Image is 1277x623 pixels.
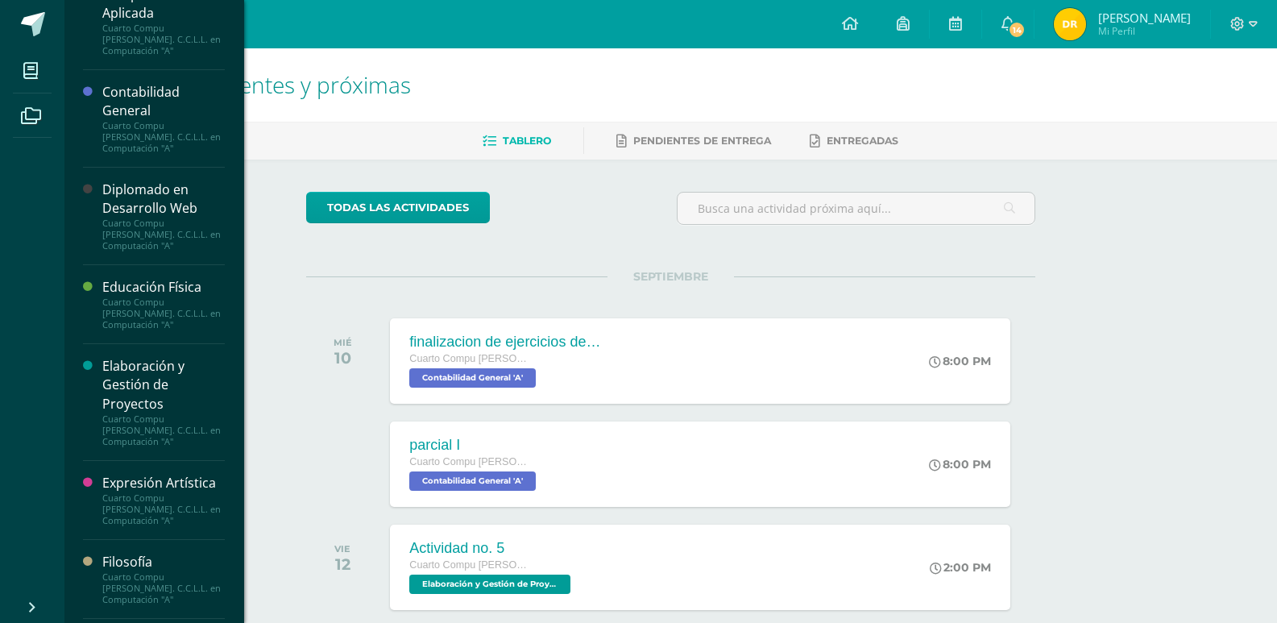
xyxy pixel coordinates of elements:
[929,354,991,368] div: 8:00 PM
[102,571,225,605] div: Cuarto Compu [PERSON_NAME]. C.C.L.L. en Computación "A"
[102,23,225,56] div: Cuarto Compu [PERSON_NAME]. C.C.L.L. en Computación "A"
[102,413,225,447] div: Cuarto Compu [PERSON_NAME]. C.C.L.L. en Computación "A"
[483,128,551,154] a: Tablero
[102,553,225,605] a: FilosofíaCuarto Compu [PERSON_NAME]. C.C.L.L. en Computación "A"
[102,492,225,526] div: Cuarto Compu [PERSON_NAME]. C.C.L.L. en Computación "A"
[930,560,991,575] div: 2:00 PM
[1098,24,1191,38] span: Mi Perfil
[102,474,225,526] a: Expresión ArtísticaCuarto Compu [PERSON_NAME]. C.C.L.L. en Computación "A"
[409,575,570,594] span: Elaboración y Gestión de Proyectos 'A'
[607,269,734,284] span: SEPTIEMBRE
[334,543,350,554] div: VIE
[102,181,225,251] a: Diplomado en Desarrollo WebCuarto Compu [PERSON_NAME]. C.C.L.L. en Computación "A"
[102,357,225,413] div: Elaboración y Gestión de Proyectos
[102,218,225,251] div: Cuarto Compu [PERSON_NAME]. C.C.L.L. en Computación "A"
[929,457,991,471] div: 8:00 PM
[1008,21,1026,39] span: 14
[334,554,350,574] div: 12
[1098,10,1191,26] span: [PERSON_NAME]
[102,83,225,154] a: Contabilidad GeneralCuarto Compu [PERSON_NAME]. C.C.L.L. en Computación "A"
[102,553,225,571] div: Filosofía
[409,540,574,557] div: Actividad no. 5
[102,474,225,492] div: Expresión Artística
[409,456,530,467] span: Cuarto Compu [PERSON_NAME]. C.C.L.L. en Computación
[84,69,411,100] span: Actividades recientes y próximas
[616,128,771,154] a: Pendientes de entrega
[102,181,225,218] div: Diplomado en Desarrollo Web
[306,192,490,223] a: todas las Actividades
[827,135,898,147] span: Entregadas
[102,278,225,330] a: Educación FísicaCuarto Compu [PERSON_NAME]. C.C.L.L. en Computación "A"
[409,559,530,571] span: Cuarto Compu [PERSON_NAME]. C.C.L.L. en Computación
[409,368,536,388] span: Contabilidad General 'A'
[102,297,225,330] div: Cuarto Compu [PERSON_NAME]. C.C.L.L. en Computación "A"
[334,348,352,368] div: 10
[1054,8,1086,40] img: 711fed0585c422d021dbf9f41b53610b.png
[409,437,540,454] div: parcial I
[102,278,225,297] div: Educación Física
[810,128,898,154] a: Entregadas
[102,357,225,446] a: Elaboración y Gestión de ProyectosCuarto Compu [PERSON_NAME]. C.C.L.L. en Computación "A"
[633,135,771,147] span: Pendientes de entrega
[409,471,536,491] span: Contabilidad General 'A'
[102,83,225,120] div: Contabilidad General
[409,334,603,351] div: finalizacion de ejercicios de T gráficas, 2 firmas
[503,135,551,147] span: Tablero
[678,193,1034,224] input: Busca una actividad próxima aquí...
[409,353,530,364] span: Cuarto Compu [PERSON_NAME]. C.C.L.L. en Computación
[102,120,225,154] div: Cuarto Compu [PERSON_NAME]. C.C.L.L. en Computación "A"
[334,337,352,348] div: MIÉ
